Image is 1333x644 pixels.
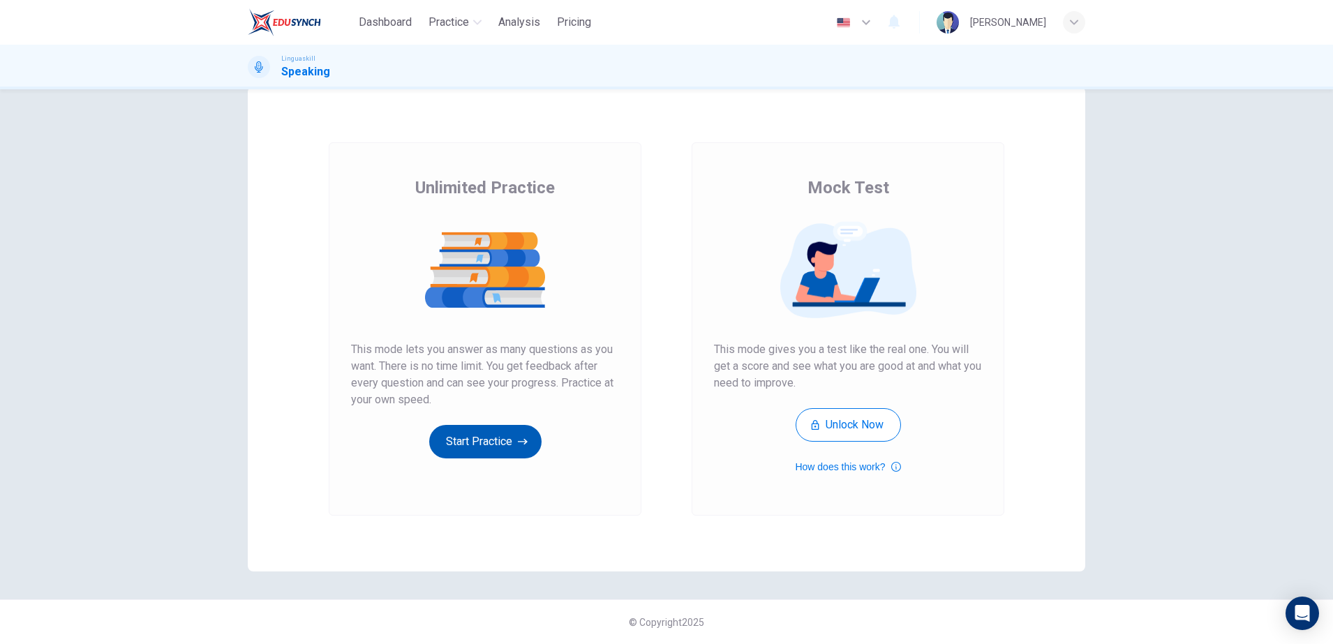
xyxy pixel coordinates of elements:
button: Pricing [551,10,597,35]
button: Practice [423,10,487,35]
button: How does this work? [795,458,900,475]
span: © Copyright 2025 [629,617,704,628]
div: [PERSON_NAME] [970,14,1046,31]
button: Unlock Now [796,408,901,442]
span: Pricing [557,14,591,31]
img: Profile picture [937,11,959,33]
span: This mode gives you a test like the real one. You will get a score and see what you are good at a... [714,341,982,391]
img: EduSynch logo [248,8,321,36]
a: EduSynch logo [248,8,353,36]
span: Practice [429,14,469,31]
span: This mode lets you answer as many questions as you want. There is no time limit. You get feedback... [351,341,619,408]
button: Analysis [493,10,546,35]
button: Start Practice [429,425,542,458]
img: en [835,17,852,28]
span: Linguaskill [281,54,315,63]
h1: Speaking [281,63,330,80]
button: Dashboard [353,10,417,35]
span: Analysis [498,14,540,31]
span: Mock Test [807,177,889,199]
div: Open Intercom Messenger [1286,597,1319,630]
span: Unlimited Practice [415,177,555,199]
span: Dashboard [359,14,412,31]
